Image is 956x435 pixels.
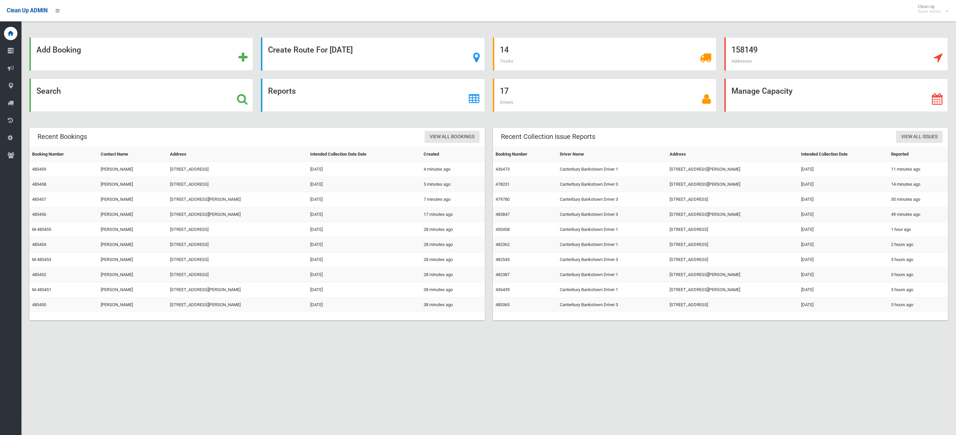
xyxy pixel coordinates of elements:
[798,192,888,207] td: [DATE]
[888,147,948,162] th: Reported
[888,207,948,222] td: 49 minutes ago
[888,192,948,207] td: 30 minutes ago
[500,86,509,96] strong: 17
[888,162,948,177] td: 11 minutes ago
[496,167,510,172] a: 436473
[167,147,308,162] th: Address
[496,227,510,232] a: 450458
[98,147,167,162] th: Contact Name
[493,130,603,143] header: Recent Collection Issue Reports
[557,162,667,177] td: Canterbury Bankstown Driver 1
[308,162,421,177] td: [DATE]
[421,207,485,222] td: 17 minutes ago
[308,237,421,252] td: [DATE]
[98,237,167,252] td: [PERSON_NAME]
[167,162,308,177] td: [STREET_ADDRESS]
[798,222,888,237] td: [DATE]
[29,130,95,143] header: Recent Bookings
[421,267,485,282] td: 28 minutes ago
[308,207,421,222] td: [DATE]
[167,267,308,282] td: [STREET_ADDRESS]
[261,37,485,71] a: Create Route For [DATE]
[308,192,421,207] td: [DATE]
[98,222,167,237] td: [PERSON_NAME]
[798,237,888,252] td: [DATE]
[32,242,46,247] a: 485454
[888,267,948,282] td: 3 hours ago
[667,252,798,267] td: [STREET_ADDRESS]
[557,282,667,297] td: Canterbury Bankstown Driver 1
[167,207,308,222] td: [STREET_ADDRESS][PERSON_NAME]
[496,197,510,202] a: 479780
[32,167,46,172] a: 485459
[798,177,888,192] td: [DATE]
[724,37,948,71] a: 158149 Addresses
[167,282,308,297] td: [STREET_ADDRESS][PERSON_NAME]
[167,192,308,207] td: [STREET_ADDRESS][PERSON_NAME]
[32,302,46,307] a: 485450
[557,297,667,313] td: Canterbury Bankstown Driver 3
[888,297,948,313] td: 3 hours ago
[421,297,485,313] td: 38 minutes ago
[667,147,798,162] th: Address
[667,192,798,207] td: [STREET_ADDRESS]
[667,237,798,252] td: [STREET_ADDRESS]
[896,131,943,143] a: View All Issues
[98,297,167,313] td: [PERSON_NAME]
[98,177,167,192] td: [PERSON_NAME]
[421,237,485,252] td: 28 minutes ago
[98,267,167,282] td: [PERSON_NAME]
[496,302,510,307] a: 483365
[268,45,353,55] strong: Create Route For [DATE]
[421,192,485,207] td: 7 minutes ago
[493,79,716,112] a: 17 Drivers
[32,272,46,277] a: 485452
[798,162,888,177] td: [DATE]
[496,287,510,292] a: 436439
[421,147,485,162] th: Created
[731,86,792,96] strong: Manage Capacity
[496,212,510,217] a: 483847
[557,222,667,237] td: Canterbury Bankstown Driver 1
[167,297,308,313] td: [STREET_ADDRESS][PERSON_NAME]
[98,192,167,207] td: [PERSON_NAME]
[29,147,98,162] th: Booking Number
[667,177,798,192] td: [STREET_ADDRESS][PERSON_NAME]
[167,237,308,252] td: [STREET_ADDRESS]
[167,252,308,267] td: [STREET_ADDRESS]
[667,222,798,237] td: [STREET_ADDRESS]
[421,282,485,297] td: 38 minutes ago
[98,162,167,177] td: [PERSON_NAME]
[32,197,46,202] a: 485457
[496,272,510,277] a: 482387
[98,252,167,267] td: [PERSON_NAME]
[496,242,510,247] a: 482362
[557,267,667,282] td: Canterbury Bankstown Driver 1
[308,252,421,267] td: [DATE]
[918,9,941,14] small: Super Admin
[888,177,948,192] td: 14 minutes ago
[98,282,167,297] td: [PERSON_NAME]
[667,162,798,177] td: [STREET_ADDRESS][PERSON_NAME]
[29,37,253,71] a: Add Booking
[557,252,667,267] td: Canterbury Bankstown Driver 3
[798,252,888,267] td: [DATE]
[421,177,485,192] td: 5 minutes ago
[493,37,716,71] a: 14 Trucks
[500,100,513,105] span: Drivers
[308,267,421,282] td: [DATE]
[36,86,61,96] strong: Search
[493,147,557,162] th: Booking Number
[308,282,421,297] td: [DATE]
[888,222,948,237] td: 1 hour ago
[500,45,509,55] strong: 14
[667,297,798,313] td: [STREET_ADDRESS]
[888,252,948,267] td: 3 hours ago
[667,207,798,222] td: [STREET_ADDRESS][PERSON_NAME]
[798,267,888,282] td: [DATE]
[167,177,308,192] td: [STREET_ADDRESS]
[32,212,46,217] a: 485456
[731,59,752,64] span: Addresses
[36,45,81,55] strong: Add Booking
[724,79,948,112] a: Manage Capacity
